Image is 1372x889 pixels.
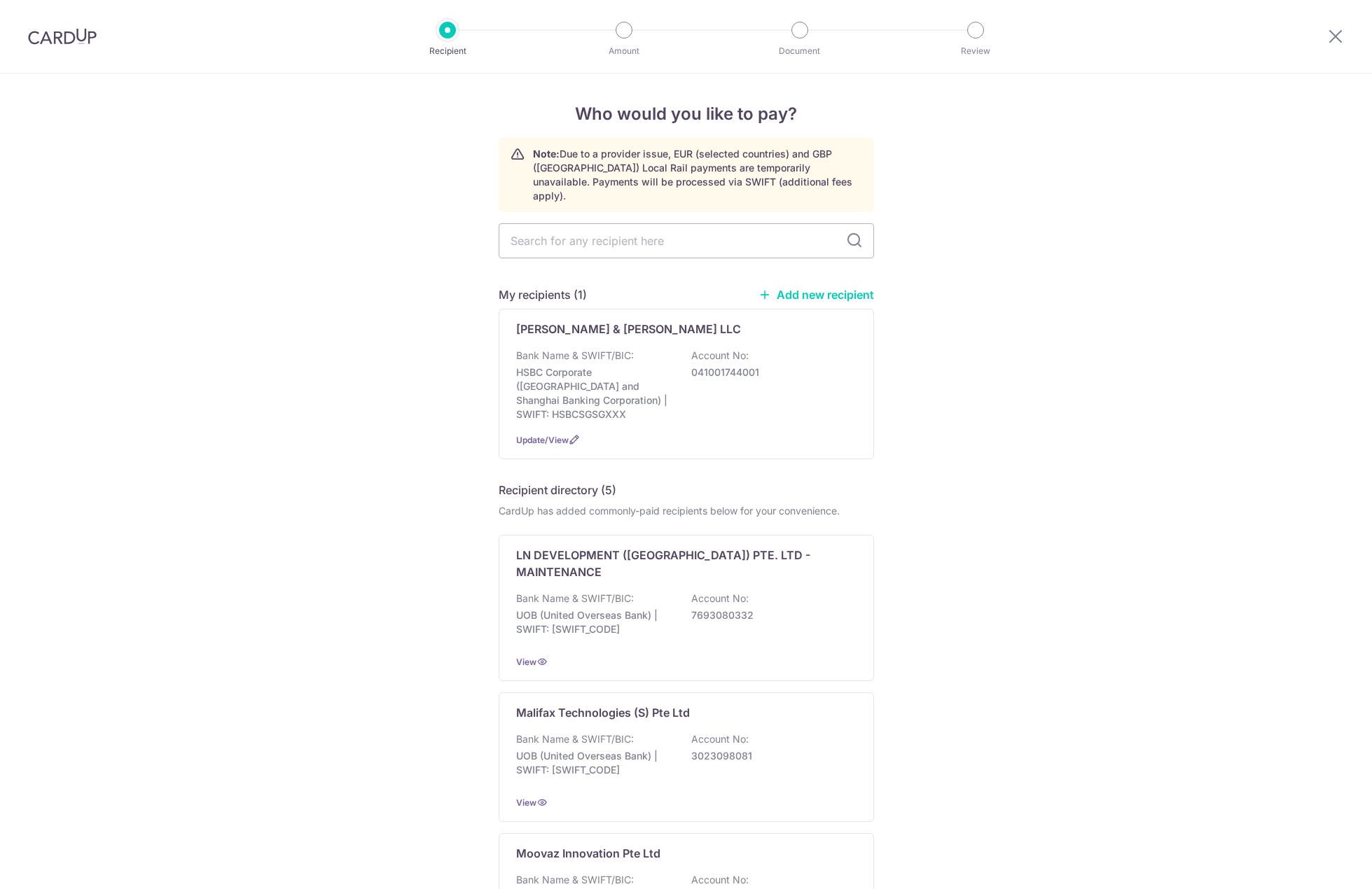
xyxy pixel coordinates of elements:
[516,749,673,777] p: UOB (United Overseas Bank) | SWIFT: [SWIFT_CODE]
[533,148,560,160] strong: Note:
[28,28,97,45] img: CardUp
[516,704,690,721] p: Malifax Technologies (S) Pte Ltd
[691,365,848,379] p: 041001744001
[516,547,840,580] p: LN DEVELOPMENT ([GEOGRAPHIC_DATA]) PTE. LTD - MAINTENANCE
[516,845,660,862] p: Moovaz Innovation Pte Ltd
[516,732,634,746] p: Bank Name & SWIFT/BIC:
[499,482,616,498] h5: Recipient directory (5)
[516,349,634,363] p: Bank Name & SWIFT/BIC:
[691,873,749,887] p: Account No:
[516,321,741,337] p: [PERSON_NAME] & [PERSON_NAME] LLC
[516,873,634,887] p: Bank Name & SWIFT/BIC:
[748,44,852,58] p: Document
[516,591,634,605] p: Bank Name & SWIFT/BIC:
[516,608,673,636] p: UOB (United Overseas Bank) | SWIFT: [SWIFT_CODE]
[572,44,676,58] p: Amount
[924,44,1027,58] p: Review
[758,288,874,302] a: Add new recipient
[499,101,874,127] h4: Who would you like to pay?
[396,44,499,58] p: Recipient
[691,732,749,746] p: Account No:
[516,797,536,808] a: View
[516,365,673,421] p: HSBC Corporate ([GEOGRAPHIC_DATA] and Shanghai Banking Corporation) | SWIFT: HSBCSGSGXXX
[533,147,862,203] p: Due to a provider issue, EUR (selected countries) and GBP ([GEOGRAPHIC_DATA]) Local Rail payments...
[691,749,848,763] p: 3023098081
[1282,847,1358,882] iframe: Opens a widget where you can find more information
[516,435,569,445] a: Update/View
[691,349,749,363] p: Account No:
[516,657,536,667] a: View
[691,591,749,605] p: Account No:
[499,504,874,518] div: CardUp has added commonly-paid recipients below for your convenience.
[499,286,587,303] h5: My recipients (1)
[499,223,874,258] input: Search for any recipient here
[691,608,848,622] p: 7693080332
